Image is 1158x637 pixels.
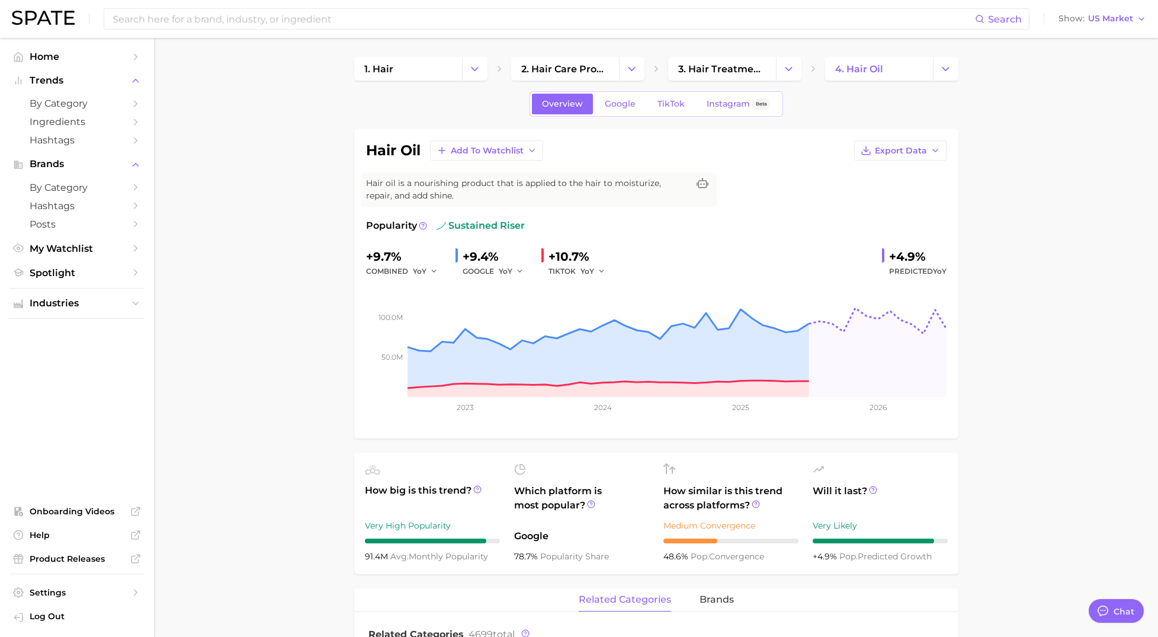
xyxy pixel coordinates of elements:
span: US Market [1088,15,1133,22]
span: Settings [30,587,124,598]
span: YoY [933,267,947,276]
span: predicted growth [839,551,932,562]
span: monthly popularity [390,551,488,562]
a: Posts [9,215,145,233]
span: Popularity [366,219,417,233]
span: Hair oil is a nourishing product that is applied to the hair to moisturize, repair, and add shine. [366,177,688,202]
span: 4. hair oil [835,63,883,75]
span: Trends [30,75,124,86]
button: YoY [413,264,438,279]
span: Will it last? [813,484,948,513]
span: TikTok [657,99,685,109]
div: Very High Popularity [365,518,500,533]
span: 2. hair care products [521,63,609,75]
a: Hashtags [9,131,145,149]
a: Hashtags [9,197,145,215]
span: Industries [30,298,124,309]
span: popularity share [540,551,609,562]
span: My Watchlist [30,243,124,254]
span: related categories [579,594,671,605]
a: Ingredients [9,113,145,131]
a: Log out. Currently logged in with e-mail mcelwee.l@pg.com. [9,607,145,628]
a: Spotlight [9,264,145,282]
span: brands [700,594,734,605]
div: +9.4% [463,247,532,266]
span: Home [30,51,124,62]
a: 2. hair care products [511,57,619,81]
h1: hair oil [366,143,421,158]
button: YoY [580,264,606,279]
span: +4.9% [813,551,839,562]
span: Hashtags [30,135,124,146]
tspan: 2025 [732,403,749,412]
span: 78.7% [514,551,540,562]
div: 9 / 10 [365,539,500,543]
tspan: 2024 [594,403,611,412]
span: Hashtags [30,200,124,212]
div: 9 / 10 [813,539,948,543]
button: Industries [9,295,145,312]
abbr: average [390,551,409,562]
a: Help [9,526,145,544]
span: by Category [30,98,124,109]
span: 48.6% [663,551,691,562]
div: GOOGLE [463,264,532,279]
a: Product Releases [9,550,145,568]
div: Very Likely [813,518,948,533]
div: +10.7% [548,247,614,266]
span: Google [605,99,636,109]
div: combined [366,264,446,279]
span: Brands [30,159,124,169]
abbr: popularity index [691,551,709,562]
span: 91.4m [365,551,390,562]
a: 4. hair oil [825,57,933,81]
span: Google [514,529,649,543]
span: Show [1058,15,1085,22]
a: 3. hair treatments [668,57,776,81]
span: convergence [691,551,764,562]
div: Medium Convergence [663,518,798,533]
span: Add to Watchlist [451,146,524,156]
span: Beta [756,99,767,109]
span: by Category [30,182,124,193]
span: YoY [580,266,594,276]
button: ShowUS Market [1056,11,1149,27]
a: Onboarding Videos [9,502,145,520]
button: Change Category [619,57,644,81]
span: Predicted [889,264,947,279]
button: Change Category [933,57,958,81]
span: 3. hair treatments [678,63,766,75]
a: by Category [9,94,145,113]
span: Overview [542,99,583,109]
span: Spotlight [30,267,124,279]
span: Onboarding Videos [30,506,124,517]
div: 4 / 10 [663,539,798,543]
span: Posts [30,219,124,230]
a: My Watchlist [9,239,145,258]
img: sustained riser [437,221,446,231]
span: sustained riser [437,219,525,233]
abbr: popularity index [839,551,858,562]
tspan: 2026 [870,403,887,412]
span: Search [988,14,1022,25]
span: YoY [499,266,512,276]
button: Export Data [854,140,947,161]
a: Overview [532,94,593,114]
img: SPATE [12,11,75,25]
a: Settings [9,584,145,601]
input: Search here for a brand, industry, or ingredient [111,9,975,29]
button: Brands [9,155,145,173]
button: Add to Watchlist [430,140,543,161]
span: Export Data [875,146,927,156]
span: How big is this trend? [365,484,500,513]
button: Change Category [776,57,801,81]
div: +4.9% [889,247,947,266]
span: 1. hair [364,63,393,75]
button: YoY [499,264,524,279]
span: Which platform is most popular? [514,484,649,523]
a: Google [595,94,646,114]
tspan: 2023 [456,403,473,412]
div: TIKTOK [548,264,614,279]
button: Trends [9,72,145,89]
a: Home [9,47,145,66]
